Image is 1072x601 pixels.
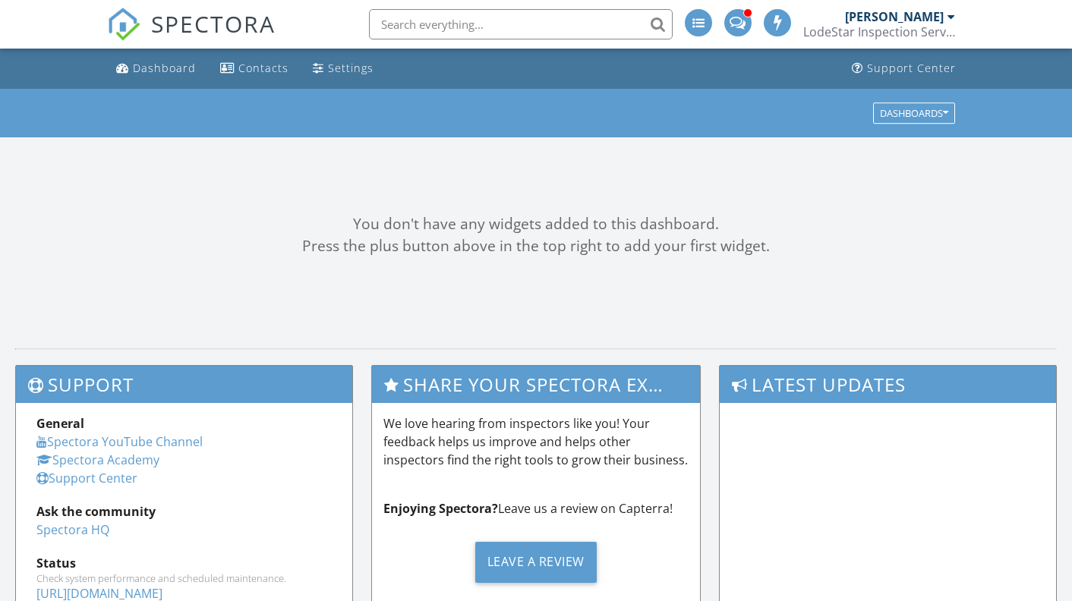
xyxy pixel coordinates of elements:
[880,108,948,118] div: Dashboards
[369,9,673,39] input: Search everything...
[15,235,1057,257] div: Press the plus button above in the top right to add your first widget.
[720,366,1056,403] h3: Latest Updates
[151,8,276,39] span: SPECTORA
[238,61,288,75] div: Contacts
[15,213,1057,235] div: You don't have any widgets added to this dashboard.
[36,415,84,432] strong: General
[845,9,944,24] div: [PERSON_NAME]
[110,55,202,83] a: Dashboard
[214,55,295,83] a: Contacts
[328,61,374,75] div: Settings
[107,8,140,41] img: The Best Home Inspection Software - Spectora
[873,102,955,124] button: Dashboards
[36,521,109,538] a: Spectora HQ
[16,366,352,403] h3: Support
[36,470,137,486] a: Support Center
[36,452,159,468] a: Spectora Academy
[372,366,699,403] h3: Share Your Spectora Experience
[36,433,203,450] a: Spectora YouTube Channel
[803,24,955,39] div: LodeStar Inspection Services
[107,20,276,52] a: SPECTORA
[36,554,332,572] div: Status
[475,542,597,583] div: Leave a Review
[867,61,956,75] div: Support Center
[383,500,498,517] strong: Enjoying Spectora?
[383,499,688,518] p: Leave us a review on Capterra!
[846,55,962,83] a: Support Center
[383,530,688,594] a: Leave a Review
[307,55,380,83] a: Settings
[383,414,688,469] p: We love hearing from inspectors like you! Your feedback helps us improve and helps other inspecto...
[133,61,196,75] div: Dashboard
[36,502,332,521] div: Ask the community
[36,572,332,584] div: Check system performance and scheduled maintenance.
